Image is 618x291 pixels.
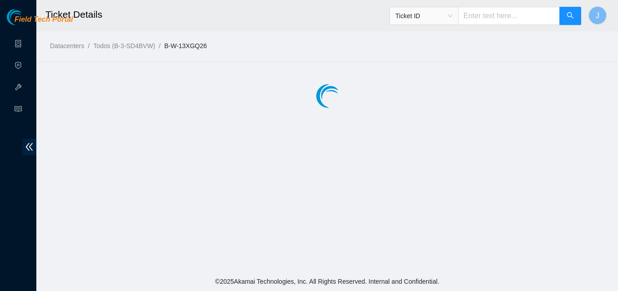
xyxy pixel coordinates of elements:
span: J [596,10,599,21]
footer: © 2025 Akamai Technologies, Inc. All Rights Reserved. Internal and Confidential. [36,272,618,291]
button: search [559,7,581,25]
span: Field Tech Portal [15,15,73,24]
span: search [567,12,574,20]
span: Ticket ID [395,9,453,23]
button: J [588,6,607,25]
span: read [15,101,22,119]
span: double-left [22,138,36,155]
a: B-W-13XGQ26 [164,42,207,49]
span: / [159,42,161,49]
img: Akamai Technologies [7,9,46,25]
a: Todos (B-3-SD4BVW) [93,42,155,49]
a: Akamai TechnologiesField Tech Portal [7,16,73,28]
a: Datacenters [50,42,84,49]
input: Enter text here... [458,7,560,25]
span: / [88,42,90,49]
